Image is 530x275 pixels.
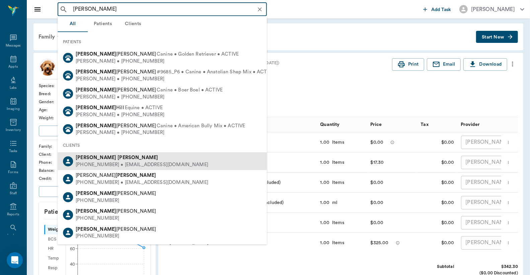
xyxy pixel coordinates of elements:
[421,3,454,15] button: Add Task
[39,126,150,136] button: Add patient Special Care Note
[76,69,116,74] b: [PERSON_NAME]
[39,91,67,97] div: Breed :
[461,236,528,250] div: [PERSON_NAME]
[31,3,44,16] button: Close drawer
[320,219,330,226] div: 1.00
[76,93,223,100] div: [PERSON_NAME] • [PHONE_NUMBER]
[371,115,382,134] div: Price
[505,137,512,148] button: more
[76,191,116,196] b: [PERSON_NAME]
[76,105,124,110] span: Hill
[389,137,396,147] button: message
[461,176,528,189] div: [PERSON_NAME]
[118,155,158,160] b: [PERSON_NAME]
[505,157,512,168] button: more
[468,264,518,270] div: $342.30
[329,179,344,186] div: Items
[76,52,116,57] b: [PERSON_NAME]
[70,247,75,251] tspan: 60
[367,117,418,132] div: Price
[505,217,512,228] button: more
[39,58,56,76] img: Profile Image
[125,105,163,112] span: Equine • ACTIVE
[421,115,429,134] div: Tax
[44,234,66,244] div: BCS
[7,233,19,238] div: Lookup
[418,173,458,193] div: $0.00
[10,191,17,196] div: Staff
[8,170,18,175] div: Forms
[44,263,66,273] div: Resp
[39,186,150,197] button: Add client Special Care Note
[371,238,389,248] div: $325.00
[34,29,67,45] div: Family
[76,52,156,57] span: [PERSON_NAME]
[404,264,454,270] div: Subtotal
[317,117,367,132] div: Quantity
[505,197,512,208] button: more
[76,123,156,128] span: [PERSON_NAME]
[76,197,156,204] div: [PHONE_NUMBER]
[394,238,401,248] button: message
[320,159,330,166] div: 1.00
[418,132,458,152] div: $0.00
[76,69,156,74] span: [PERSON_NAME]
[76,123,116,128] b: [PERSON_NAME]
[329,159,344,166] div: Items
[461,196,528,209] div: [PERSON_NAME]
[44,254,66,263] div: Temp
[6,43,21,48] div: Messages
[76,112,165,119] div: [PERSON_NAME] • [PHONE_NUMBER]
[76,191,156,196] span: [PERSON_NAME]
[116,173,156,178] b: [PERSON_NAME]
[7,212,19,217] div: Reports
[371,198,384,208] div: $0.00
[39,99,67,105] div: Gender :
[76,87,116,92] b: [PERSON_NAME]
[39,115,67,121] div: Weight :
[418,117,458,132] div: Tax
[39,151,67,157] div: Client :
[418,213,458,233] div: $0.00
[76,155,116,160] b: [PERSON_NAME]
[58,35,267,49] div: PATIENTS
[39,176,67,182] div: Credit :
[39,202,150,219] p: Patient Vitals
[507,58,518,70] button: more
[76,179,208,186] div: [PHONE_NUMBER] • [EMAIL_ADDRESS][DOMAIN_NAME]
[371,178,384,188] div: $0.00
[476,31,518,43] button: Start New
[44,244,66,254] div: HR
[471,5,515,13] div: [PERSON_NAME]
[418,152,458,173] div: $0.00
[76,209,156,214] span: [PERSON_NAME]
[76,161,208,168] div: [PHONE_NUMBER] • [EMAIL_ADDRESS][DOMAIN_NAME]
[76,233,156,240] div: [PHONE_NUMBER]
[70,262,75,266] tspan: 40
[8,64,18,69] div: Appts
[320,115,340,134] div: Quantity
[329,139,344,146] div: Items
[255,5,264,14] button: Clear
[76,58,239,65] div: [PERSON_NAME] • [PHONE_NUMBER]
[320,179,330,186] div: 1.00
[76,76,274,83] div: [PERSON_NAME] • [PHONE_NUMBER]
[58,138,267,152] div: CLIENTS
[39,143,67,149] div: Family :
[461,156,528,169] div: [PERSON_NAME]
[320,239,330,246] div: 1.00
[9,149,17,154] div: Tasks
[329,199,337,206] div: ml
[70,5,265,14] input: Search
[76,226,116,231] b: [PERSON_NAME]
[164,58,392,68] div: Invoice # 1e5f39
[371,137,384,147] div: $0.00
[76,129,245,136] div: [PERSON_NAME] • [PHONE_NUMBER]
[461,115,480,134] div: Provider
[461,216,528,229] div: [PERSON_NAME]
[329,239,344,246] div: Items
[461,136,528,149] div: [PERSON_NAME]
[10,85,17,90] div: Labs
[418,233,458,253] div: $0.00
[157,51,239,58] span: Canine • Golden Retriever • ACTIVE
